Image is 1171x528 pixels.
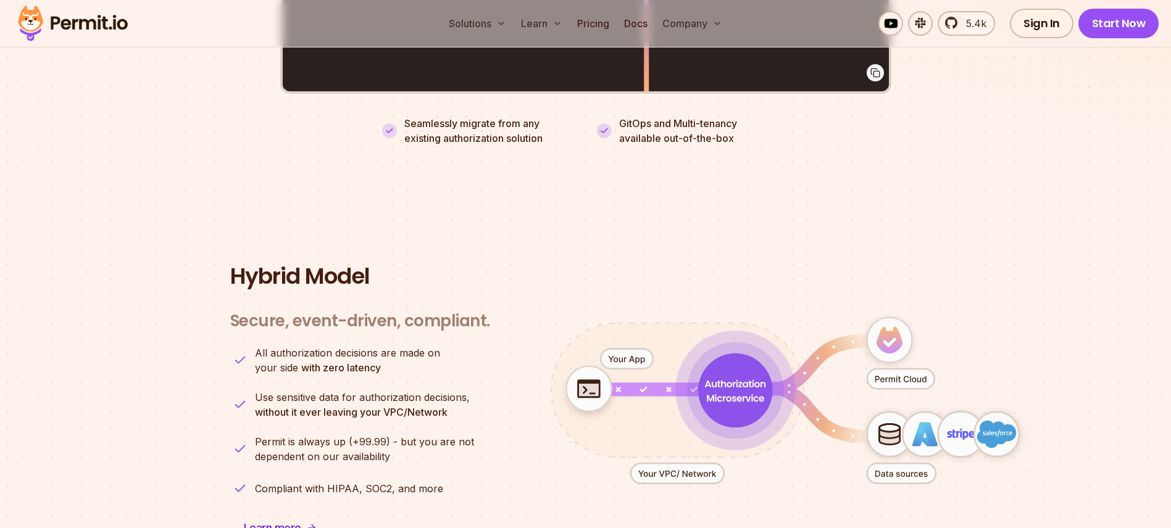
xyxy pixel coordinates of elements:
[619,116,737,146] p: GitOps and Multi-tenancy available out-of-the-box
[255,434,474,464] p: dependent on our availability
[255,481,443,496] p: Compliant with HIPAA, SOC2, and more
[12,2,133,44] img: Permit logo
[255,406,448,418] strong: without it ever leaving your VPC/Network
[516,11,567,36] button: Learn
[1010,9,1073,38] a: Sign In
[404,116,575,146] p: Seamlessly migrate from any existing authorization solution
[255,345,440,375] p: your side
[959,16,986,31] span: 5.4k
[444,11,511,36] button: Solutions
[255,434,474,449] span: Permit is always up (+99.99) - but you are not
[230,311,490,331] h3: Secure, event-driven, compliant.
[301,361,381,374] strong: with zero latency
[572,11,614,36] a: Pricing
[657,11,727,36] button: Company
[512,281,1058,520] div: animation
[255,390,470,405] span: Use sensitive data for authorization decisions,
[230,264,941,289] h2: Hybrid Model
[255,345,440,360] span: All authorization decisions are made on
[938,11,995,36] a: 5.4k
[1078,9,1159,38] a: Start Now
[619,11,652,36] a: Docs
